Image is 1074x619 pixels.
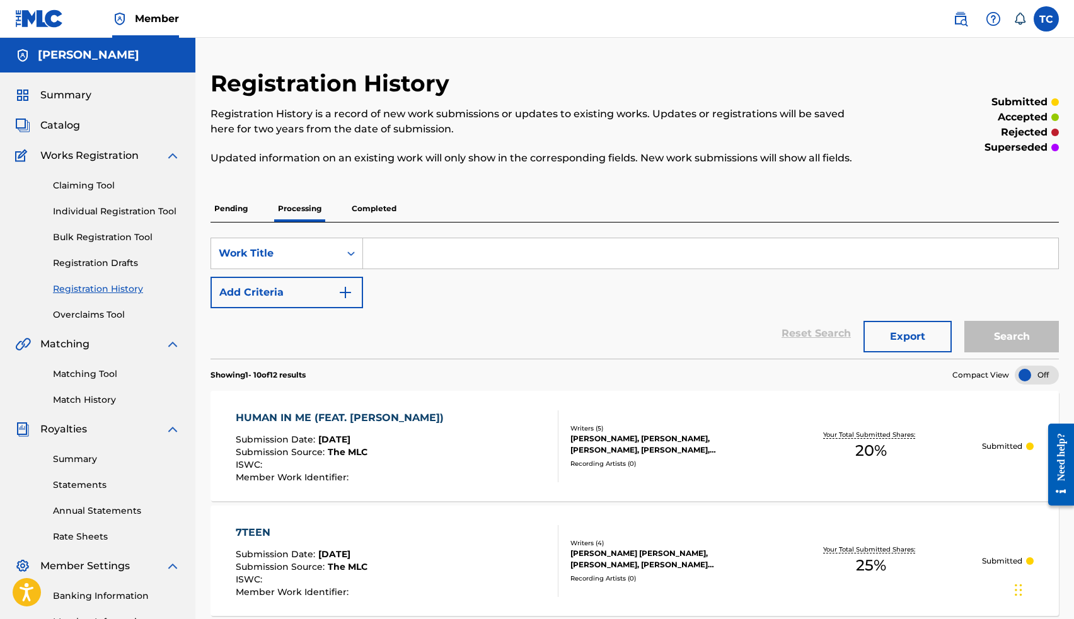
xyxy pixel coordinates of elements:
[211,151,863,166] p: Updated information on an existing work will only show in the corresponding fields. New work subm...
[15,118,80,133] a: CatalogCatalog
[948,6,973,32] a: Public Search
[219,246,332,261] div: Work Title
[1013,13,1026,25] div: Notifications
[53,205,180,218] a: Individual Registration Tool
[211,369,306,381] p: Showing 1 - 10 of 12 results
[236,471,352,483] span: Member Work Identifier :
[1011,558,1074,619] iframe: Chat Widget
[211,238,1059,359] form: Search Form
[40,118,80,133] span: Catalog
[236,586,352,598] span: Member Work Identifier :
[53,504,180,518] a: Annual Statements
[236,561,328,572] span: Submission Source :
[53,478,180,492] a: Statements
[570,424,760,433] div: Writers ( 5 )
[855,439,887,462] span: 20 %
[40,422,87,437] span: Royalties
[15,9,64,28] img: MLC Logo
[570,459,760,468] div: Recording Artists ( 0 )
[53,367,180,381] a: Matching Tool
[570,574,760,583] div: Recording Artists ( 0 )
[211,391,1059,501] a: HUMAN IN ME (FEAT. [PERSON_NAME])Submission Date:[DATE]Submission Source:The MLCISWC:Member Work ...
[53,257,180,270] a: Registration Drafts
[274,195,325,222] p: Processing
[570,538,760,548] div: Writers ( 4 )
[236,548,318,560] span: Submission Date :
[15,148,32,163] img: Works Registration
[211,277,363,308] button: Add Criteria
[236,459,265,470] span: ISWC :
[211,69,456,98] h2: Registration History
[40,88,91,103] span: Summary
[570,548,760,570] div: [PERSON_NAME] [PERSON_NAME], [PERSON_NAME], [PERSON_NAME] [PERSON_NAME] [PERSON_NAME]
[1039,414,1074,515] iframe: Resource Center
[15,88,30,103] img: Summary
[112,11,127,26] img: Top Rightsholder
[15,48,30,63] img: Accounts
[985,140,1048,155] p: superseded
[236,525,367,540] div: 7TEEN
[15,337,31,352] img: Matching
[1034,6,1059,32] div: User Menu
[570,433,760,456] div: [PERSON_NAME], [PERSON_NAME], [PERSON_NAME], [PERSON_NAME], [PERSON_NAME]
[135,11,179,26] span: Member
[53,453,180,466] a: Summary
[40,558,130,574] span: Member Settings
[991,95,1048,110] p: submitted
[40,148,139,163] span: Works Registration
[823,430,918,439] p: Your Total Submitted Shares:
[328,561,367,572] span: The MLC
[15,118,30,133] img: Catalog
[998,110,1048,125] p: accepted
[40,337,89,352] span: Matching
[165,337,180,352] img: expand
[15,422,30,437] img: Royalties
[348,195,400,222] p: Completed
[952,369,1009,381] span: Compact View
[38,48,139,62] h5: THOMAS CROCKROM
[53,179,180,192] a: Claiming Tool
[165,422,180,437] img: expand
[982,555,1022,567] p: Submitted
[981,6,1006,32] div: Help
[318,434,350,445] span: [DATE]
[856,554,886,577] span: 25 %
[953,11,968,26] img: search
[15,88,91,103] a: SummarySummary
[236,446,328,458] span: Submission Source :
[211,506,1059,616] a: 7TEENSubmission Date:[DATE]Submission Source:The MLCISWC:Member Work Identifier:Writers (4)[PERSO...
[53,393,180,407] a: Match History
[165,558,180,574] img: expand
[236,434,318,445] span: Submission Date :
[863,321,952,352] button: Export
[236,410,450,425] div: HUMAN IN ME (FEAT. [PERSON_NAME])
[1001,125,1048,140] p: rejected
[53,282,180,296] a: Registration History
[823,545,918,554] p: Your Total Submitted Shares:
[328,446,367,458] span: The MLC
[53,589,180,603] a: Banking Information
[1015,571,1022,609] div: Drag
[236,574,265,585] span: ISWC :
[211,107,863,137] p: Registration History is a record of new work submissions or updates to existing works. Updates or...
[338,285,353,300] img: 9d2ae6d4665cec9f34b9.svg
[318,548,350,560] span: [DATE]
[15,558,30,574] img: Member Settings
[982,441,1022,452] p: Submitted
[53,530,180,543] a: Rate Sheets
[165,148,180,163] img: expand
[986,11,1001,26] img: help
[53,308,180,321] a: Overclaims Tool
[53,231,180,244] a: Bulk Registration Tool
[211,195,251,222] p: Pending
